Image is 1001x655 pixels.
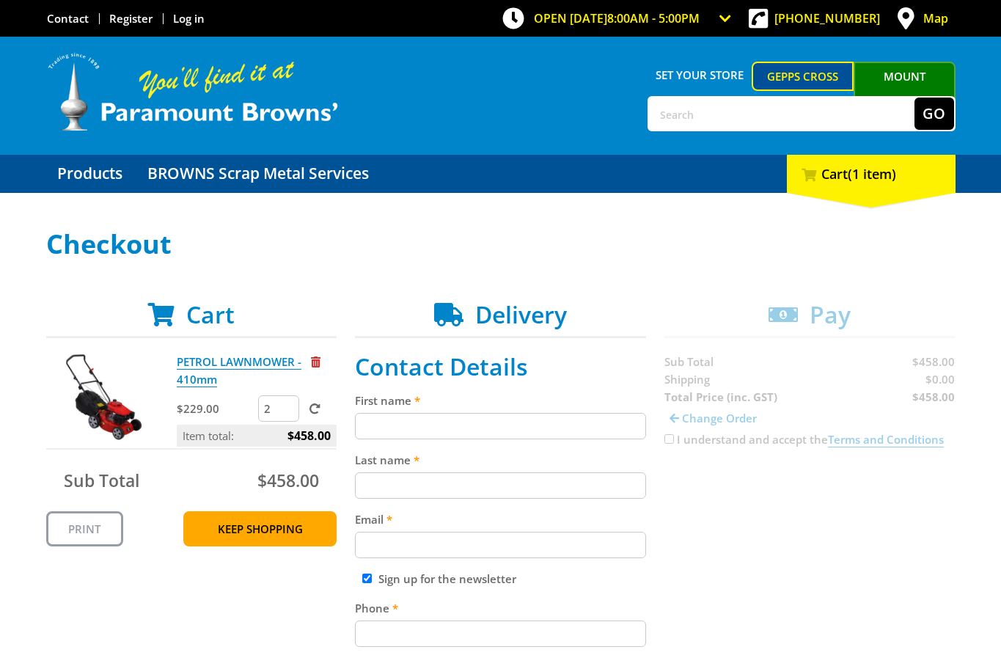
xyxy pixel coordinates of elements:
a: Go to the Products page [46,155,133,193]
span: Cart [186,299,235,330]
input: Please enter your last name. [355,472,646,499]
label: Email [355,511,646,528]
a: Go to the BROWNS Scrap Metal Services page [136,155,380,193]
h1: Checkout [46,230,956,259]
p: $229.00 [177,400,255,417]
input: Please enter your email address. [355,532,646,558]
input: Please enter your telephone number. [355,621,646,647]
img: Paramount Browns' [46,51,340,133]
span: Set your store [648,62,752,88]
button: Go [914,98,954,130]
label: Last name [355,451,646,469]
input: Search [649,98,914,130]
h2: Contact Details [355,353,646,381]
a: Log in [173,11,205,26]
span: Delivery [475,299,567,330]
label: First name [355,392,646,409]
a: PETROL LAWNMOWER - 410mm [177,354,301,387]
img: PETROL LAWNMOWER - 410mm [60,353,148,441]
span: $458.00 [287,425,331,447]
label: Phone [355,599,646,617]
a: Go to the Contact page [47,11,89,26]
div: Cart [787,155,956,193]
span: 8:00am - 5:00pm [607,10,700,26]
a: Gepps Cross [752,62,854,91]
input: Please enter your first name. [355,413,646,439]
span: Sub Total [64,469,139,492]
span: OPEN [DATE] [534,10,700,26]
a: Go to the registration page [109,11,153,26]
p: Item total: [177,425,337,447]
span: $458.00 [257,469,319,492]
label: Sign up for the newsletter [378,571,516,586]
a: Print [46,511,123,546]
a: Mount [PERSON_NAME] [854,62,956,117]
a: Remove from cart [311,354,320,369]
a: Keep Shopping [183,511,337,546]
span: (1 item) [848,165,896,183]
